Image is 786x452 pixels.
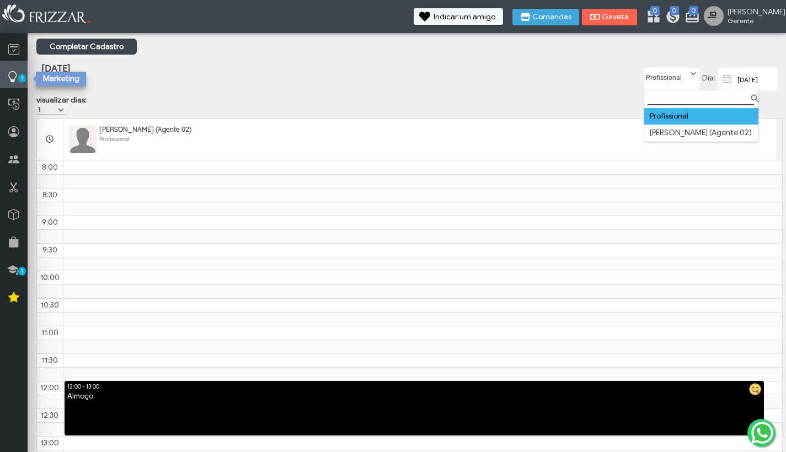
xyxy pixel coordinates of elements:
[602,13,629,21] span: Gaveta
[704,6,780,28] a: [PERSON_NAME] Gerente
[670,6,679,15] span: 0
[41,300,59,310] span: 10:30
[67,383,99,390] span: 12:00 - 13:00
[42,218,58,227] span: 9:00
[41,411,58,420] span: 12:30
[512,9,579,25] button: Comandas
[728,17,777,25] span: Gerente
[42,356,58,365] span: 11:30
[644,125,758,141] li: [PERSON_NAME] (Agente 02)
[644,108,758,125] li: Profissional
[18,74,26,83] span: 1
[728,7,777,17] span: [PERSON_NAME]
[720,72,734,85] img: calendar-01.svg
[685,9,696,26] a: 0
[41,328,58,337] span: 11:00
[702,73,715,83] span: Dia:
[40,273,60,282] span: 10:00
[665,9,676,26] a: 0
[36,72,86,86] div: Marketing
[69,126,97,153] img: FuncionarioFotoBean_get.xhtml
[650,6,660,15] span: 0
[41,438,59,448] span: 13:00
[42,190,57,200] span: 8:30
[414,8,503,25] button: Indicar um amigo
[36,39,137,55] a: Completar Cadastro
[99,136,129,143] span: Profissional
[645,68,689,82] label: Profissional
[646,9,657,26] a: 0
[41,63,70,74] span: [DATE]
[434,13,495,21] span: Indicar um amigo
[65,391,764,402] div: Almoço
[689,6,698,15] span: 0
[99,125,191,133] span: [PERSON_NAME] (Agente 02)
[36,95,87,105] label: visualizar dias:
[18,267,26,276] span: 1
[36,105,56,114] label: 1
[582,9,637,25] button: Gaveta
[532,13,571,21] span: Comandas
[648,94,754,105] input: Filtro
[749,419,776,446] img: whatsapp.png
[42,245,57,255] span: 9:30
[40,383,59,392] span: 12:00
[736,68,778,90] input: data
